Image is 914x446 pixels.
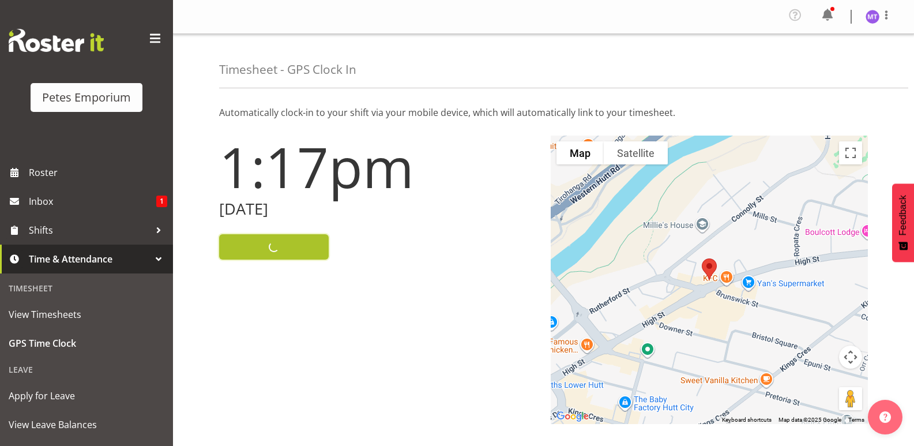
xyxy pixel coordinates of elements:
span: Roster [29,164,167,181]
span: 1 [156,196,167,207]
span: Apply for Leave [9,387,164,404]
button: Show street map [556,141,604,164]
button: Keyboard shortcuts [722,416,772,424]
span: Shifts [29,222,150,239]
a: View Leave Balances [3,410,170,439]
img: mya-taupawa-birkhead5814.jpg [866,10,879,24]
a: View Timesheets [3,300,170,329]
button: Feedback - Show survey [892,183,914,262]
span: View Leave Balances [9,416,164,433]
div: Petes Emporium [42,89,131,106]
span: Inbox [29,193,156,210]
a: GPS Time Clock [3,329,170,358]
button: Drag Pegman onto the map to open Street View [839,387,862,410]
div: Timesheet [3,276,170,300]
a: Open this area in Google Maps (opens a new window) [554,409,592,424]
span: View Timesheets [9,306,164,323]
img: Rosterit website logo [9,29,104,52]
div: Leave [3,358,170,381]
span: GPS Time Clock [9,335,164,352]
img: help-xxl-2.png [879,411,891,423]
a: Apply for Leave [3,381,170,410]
span: Feedback [898,195,908,235]
button: Toggle fullscreen view [839,141,862,164]
img: Google [554,409,592,424]
h4: Timesheet - GPS Clock In [219,63,356,76]
span: Map data ©2025 Google [778,417,841,423]
h2: [DATE] [219,200,537,218]
a: Terms (opens in new tab) [848,417,864,423]
h1: 1:17pm [219,136,537,198]
span: Time & Attendance [29,250,150,268]
p: Automatically clock-in to your shift via your mobile device, which will automatically link to you... [219,106,868,119]
button: Show satellite imagery [604,141,668,164]
button: Map camera controls [839,346,862,369]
